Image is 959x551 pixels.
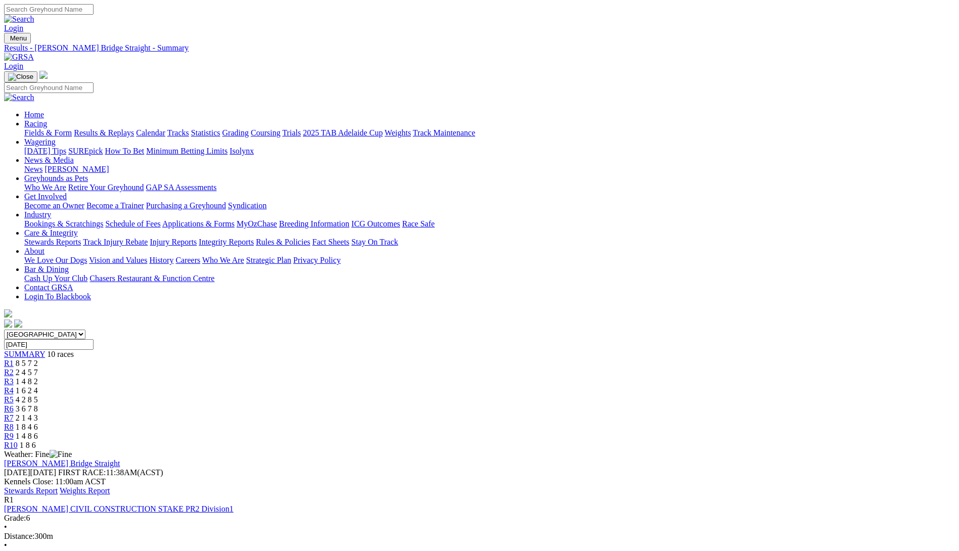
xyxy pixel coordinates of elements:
a: [DATE] Tips [24,147,66,155]
img: logo-grsa-white.png [39,71,48,79]
a: Industry [24,210,51,219]
a: Privacy Policy [293,256,341,264]
a: Stewards Reports [24,238,81,246]
span: • [4,541,7,549]
img: twitter.svg [14,319,22,328]
a: Integrity Reports [199,238,254,246]
a: R9 [4,432,14,440]
div: News & Media [24,165,955,174]
a: Become an Owner [24,201,84,210]
a: R8 [4,423,14,431]
a: Purchasing a Greyhound [146,201,226,210]
a: Contact GRSA [24,283,73,292]
img: Search [4,93,34,102]
span: Weather: Fine [4,450,72,458]
a: Fields & Form [24,128,72,137]
a: Weights Report [60,486,110,495]
span: Menu [10,34,27,42]
div: Racing [24,128,955,137]
a: Applications & Forms [162,219,235,228]
input: Select date [4,339,94,350]
div: About [24,256,955,265]
a: Wagering [24,137,56,146]
a: Careers [175,256,200,264]
a: Stay On Track [351,238,398,246]
a: Weights [385,128,411,137]
span: R3 [4,377,14,386]
img: Fine [50,450,72,459]
span: 8 5 7 2 [16,359,38,368]
a: Grading [222,128,249,137]
a: R5 [4,395,14,404]
span: 3 6 7 8 [16,404,38,413]
a: Vision and Values [89,256,147,264]
span: 2 4 5 7 [16,368,38,377]
a: Schedule of Fees [105,219,160,228]
a: R2 [4,368,14,377]
img: facebook.svg [4,319,12,328]
a: [PERSON_NAME] Bridge Straight [4,459,120,468]
img: logo-grsa-white.png [4,309,12,317]
div: Greyhounds as Pets [24,183,955,192]
a: Results - [PERSON_NAME] Bridge Straight - Summary [4,43,955,53]
span: 1 4 8 6 [16,432,38,440]
a: Rules & Policies [256,238,310,246]
a: Strategic Plan [246,256,291,264]
img: GRSA [4,53,34,62]
a: 2025 TAB Adelaide Cup [303,128,383,137]
a: SUMMARY [4,350,45,358]
img: Search [4,15,34,24]
a: Results & Replays [74,128,134,137]
a: Bookings & Scratchings [24,219,103,228]
a: Minimum Betting Limits [146,147,227,155]
button: Toggle navigation [4,33,31,43]
a: About [24,247,44,255]
a: Who We Are [202,256,244,264]
a: News [24,165,42,173]
a: R1 [4,359,14,368]
a: Track Maintenance [413,128,475,137]
a: Breeding Information [279,219,349,228]
a: Chasers Restaurant & Function Centre [89,274,214,283]
button: Toggle navigation [4,71,37,82]
a: SUREpick [68,147,103,155]
span: 1 4 8 2 [16,377,38,386]
span: 1 6 2 4 [16,386,38,395]
span: [DATE] [4,468,30,477]
a: Login [4,62,23,70]
div: Bar & Dining [24,274,955,283]
span: 1 8 4 6 [16,423,38,431]
a: MyOzChase [237,219,277,228]
a: Who We Are [24,183,66,192]
a: Become a Trainer [86,201,144,210]
input: Search [4,82,94,93]
span: 11:38AM(ACST) [58,468,163,477]
a: Login [4,24,23,32]
span: 2 1 4 3 [16,414,38,422]
a: ICG Outcomes [351,219,400,228]
input: Search [4,4,94,15]
a: [PERSON_NAME] [44,165,109,173]
a: Syndication [228,201,266,210]
a: Get Involved [24,192,67,201]
a: Coursing [251,128,281,137]
div: Wagering [24,147,955,156]
a: Tracks [167,128,189,137]
div: Industry [24,219,955,228]
div: Kennels Close: 11:00am ACST [4,477,955,486]
a: Race Safe [402,219,434,228]
div: Get Involved [24,201,955,210]
a: R7 [4,414,14,422]
a: Cash Up Your Club [24,274,87,283]
span: Grade: [4,514,26,522]
span: 1 8 6 [20,441,36,449]
a: Calendar [136,128,165,137]
a: Injury Reports [150,238,197,246]
a: R4 [4,386,14,395]
a: R6 [4,404,14,413]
